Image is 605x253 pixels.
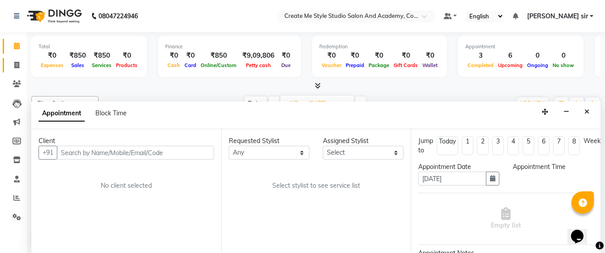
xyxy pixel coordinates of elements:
[465,62,496,68] span: Completed
[279,62,293,68] span: Due
[492,136,504,155] li: 3
[306,97,351,110] input: 2025-10-07
[567,217,596,244] iframe: chat widget
[39,62,66,68] span: Expenses
[165,62,182,68] span: Cash
[420,62,440,68] span: Wallet
[550,51,576,61] div: 0
[319,62,343,68] span: Voucher
[580,105,593,119] button: Close
[287,100,306,107] span: Tue
[37,100,69,107] span: Filter Stylist
[165,51,182,61] div: ₹0
[465,51,496,61] div: 3
[99,4,138,29] b: 08047224946
[491,207,521,230] span: Empty list
[39,136,214,146] div: Client
[519,100,546,107] span: ADD NEW
[523,136,534,155] li: 5
[319,51,343,61] div: ₹0
[517,97,548,110] button: ADD NEW
[568,136,580,155] li: 8
[272,181,360,190] span: Select stylist to see service list
[198,62,239,68] span: Online/Custom
[229,136,309,146] div: Requested Stylist
[343,62,366,68] span: Prepaid
[66,51,90,61] div: ₹850
[439,137,456,146] div: Today
[319,43,440,51] div: Redemption
[553,136,565,155] li: 7
[39,51,66,61] div: ₹0
[507,136,519,155] li: 4
[278,51,294,61] div: ₹0
[418,162,499,172] div: Appointment Date
[114,62,140,68] span: Products
[343,51,366,61] div: ₹0
[323,136,403,146] div: Assigned Stylist
[114,51,140,61] div: ₹0
[418,172,486,186] input: yyyy-mm-dd
[418,136,433,155] div: Jump to
[245,97,267,110] span: Today
[57,146,214,160] input: Search by Name/Mobile/Email/Code
[465,43,576,51] div: Appointment
[239,51,278,61] div: ₹9,09,806
[550,62,576,68] span: No show
[496,62,525,68] span: Upcoming
[90,51,114,61] div: ₹850
[525,51,550,61] div: 0
[182,62,198,68] span: Card
[477,136,489,155] li: 2
[391,51,420,61] div: ₹0
[39,105,85,122] span: Appointment
[391,62,420,68] span: Gift Cards
[69,62,86,68] span: Sales
[244,62,273,68] span: Petty cash
[584,136,604,146] div: Weeks
[366,51,391,61] div: ₹0
[420,51,440,61] div: ₹0
[165,43,294,51] div: Finance
[366,62,391,68] span: Package
[90,62,114,68] span: Services
[527,12,588,21] span: [PERSON_NAME] sir
[60,181,193,190] div: No client selected
[513,162,593,172] div: Appointment Time
[39,43,140,51] div: Total
[496,51,525,61] div: 6
[39,146,57,160] button: +91
[198,51,239,61] div: ₹850
[525,62,550,68] span: Ongoing
[95,109,127,117] span: Block Time
[462,136,473,155] li: 1
[538,136,549,155] li: 6
[23,4,84,29] img: logo
[182,51,198,61] div: ₹0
